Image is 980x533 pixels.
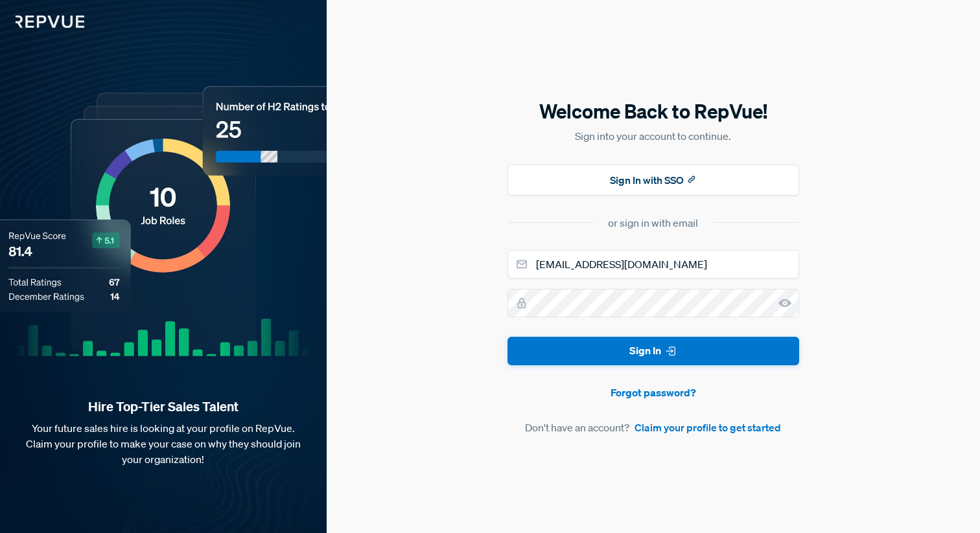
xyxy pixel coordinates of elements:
[635,420,781,435] a: Claim your profile to get started
[507,385,799,400] a: Forgot password?
[21,420,306,467] p: Your future sales hire is looking at your profile on RepVue. Claim your profile to make your case...
[507,250,799,278] input: Email address
[507,98,799,125] h5: Welcome Back to RepVue!
[756,295,771,311] keeper-lock: Open Keeper Popup
[507,337,799,366] button: Sign In
[507,128,799,144] p: Sign into your account to continue.
[507,164,799,196] button: Sign In with SSO
[608,215,698,231] div: or sign in with email
[21,398,306,415] strong: Hire Top-Tier Sales Talent
[507,420,799,435] article: Don't have an account?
